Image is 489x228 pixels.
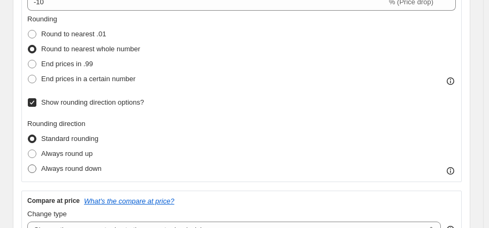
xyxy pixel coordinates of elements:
span: Round to nearest .01 [41,30,106,38]
span: Round to nearest whole number [41,45,140,53]
span: End prices in a certain number [41,75,135,83]
span: Rounding direction [27,120,85,128]
button: What's the compare at price? [84,197,174,205]
span: Standard rounding [41,135,98,143]
span: Always round up [41,150,93,158]
span: Change type [27,210,67,218]
span: Rounding [27,15,57,23]
h3: Compare at price [27,196,80,205]
span: End prices in .99 [41,60,93,68]
span: Always round down [41,164,102,172]
span: Show rounding direction options? [41,98,144,106]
